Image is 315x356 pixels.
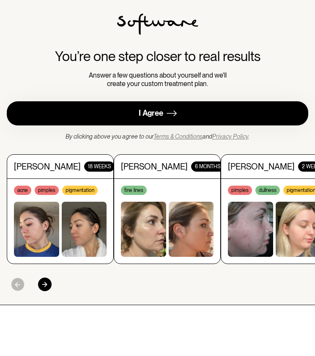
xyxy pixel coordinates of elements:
[121,161,188,172] div: [PERSON_NAME]
[121,186,147,195] div: fine lines
[228,161,295,172] div: [PERSON_NAME]
[14,186,31,195] div: acne
[139,108,163,118] div: I Agree
[55,48,260,64] div: You’re one step closer to real results
[35,186,59,195] div: pimples
[153,133,203,140] a: Terms & Conditions
[228,186,252,195] div: pimples
[62,186,98,195] div: pigmentation
[84,161,115,172] div: 18 WEEKS
[66,132,249,141] div: By clicking above you agree to our and .
[191,161,224,172] div: 6 months
[85,71,230,87] div: Answer a few questions about yourself and we'll create your custom treatment plan.
[14,161,81,172] div: [PERSON_NAME]
[7,101,308,125] a: I Agree
[212,133,248,140] a: Privacy Policy
[255,186,280,195] div: dullness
